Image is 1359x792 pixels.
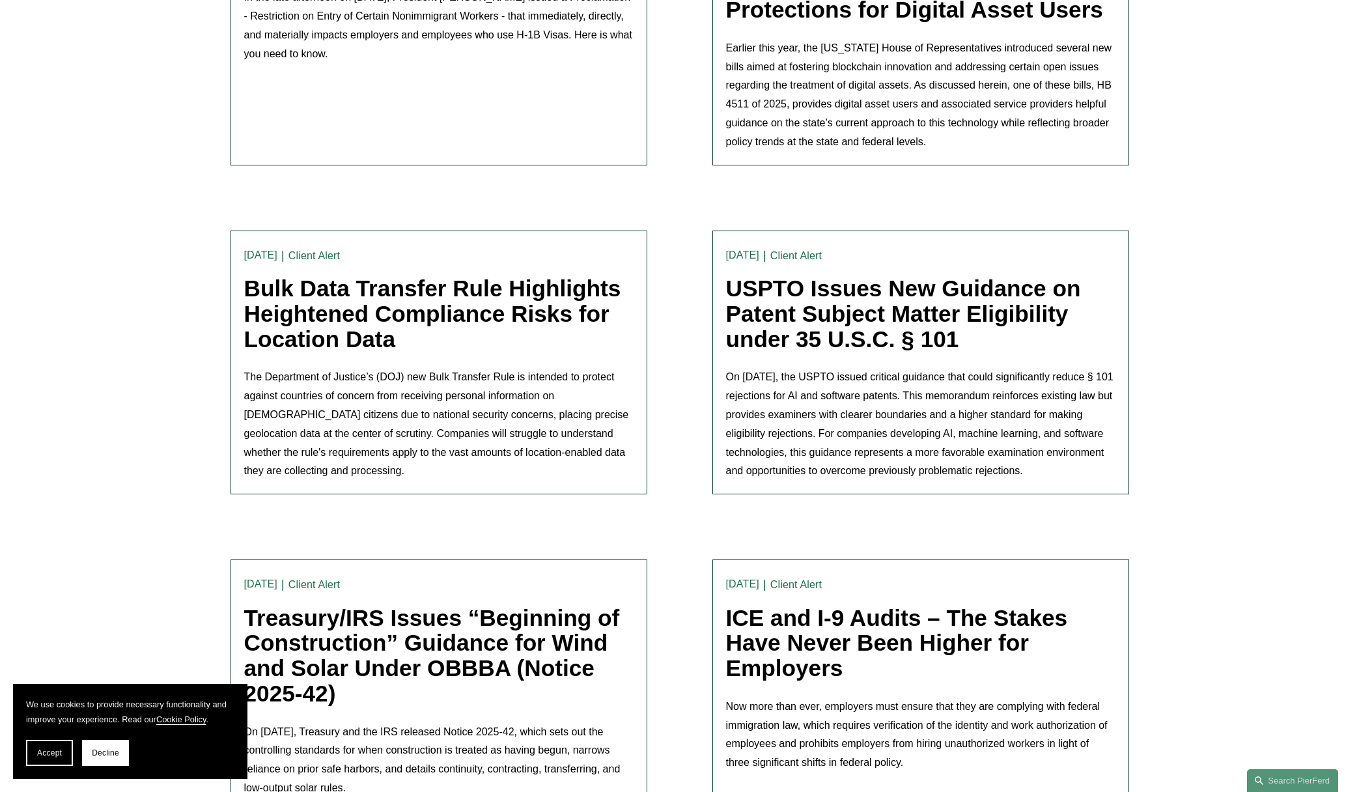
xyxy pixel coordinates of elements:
a: Client Alert [770,250,822,261]
a: Client Alert [288,250,340,261]
button: Decline [82,740,129,766]
a: Cookie Policy [156,714,206,724]
p: Now more than ever, employers must ensure that they are complying with federal immigration law, w... [726,698,1115,772]
a: Bulk Data Transfer Rule Highlights Heightened Compliance Risks for Location Data [244,276,621,351]
time: [DATE] [726,250,759,261]
span: Decline [92,748,119,757]
a: USPTO Issues New Guidance on Patent Subject Matter Eligibility under 35 U.S.C. § 101 [726,276,1081,351]
a: Client Alert [288,579,340,590]
a: Client Alert [770,579,822,590]
button: Accept [26,740,73,766]
a: Search this site [1247,769,1338,792]
time: [DATE] [244,579,277,589]
p: We use cookies to provide necessary functionality and improve your experience. Read our . [26,697,234,727]
p: On [DATE], the USPTO issued critical guidance that could significantly reduce § 101 rejections fo... [726,368,1115,481]
span: Accept [37,748,62,757]
time: [DATE] [726,579,759,589]
a: ICE and I-9 Audits – The Stakes Have Never Been Higher for Employers [726,605,1068,681]
a: Treasury/IRS Issues “Beginning of Construction” Guidance for Wind and Solar Under OBBBA (Notice 2... [244,605,620,706]
p: Earlier this year, the [US_STATE] House of Representatives introduced several new bills aimed at ... [726,39,1115,152]
time: [DATE] [244,250,277,261]
section: Cookie banner [13,684,247,779]
p: The Department of Justice’s (DOJ) new Bulk Transfer Rule is intended to protect against countries... [244,368,634,481]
